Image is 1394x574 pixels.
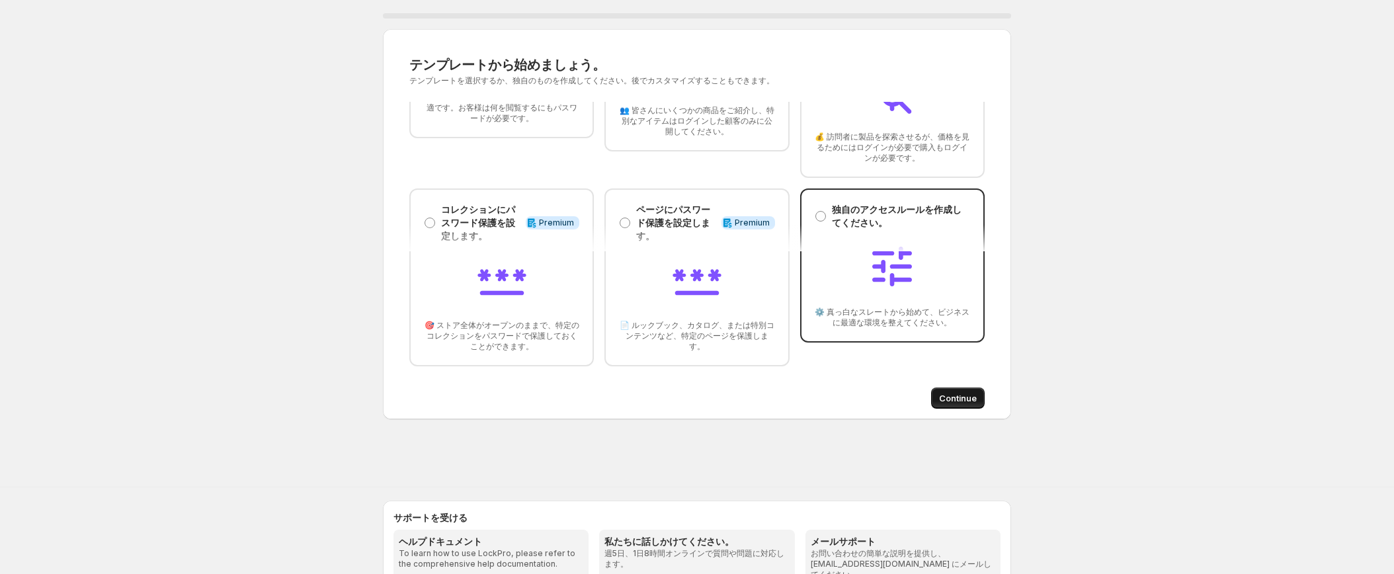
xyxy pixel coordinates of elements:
[931,388,985,409] button: Continue
[636,203,716,243] p: ページにパスワード保護を設定します。
[866,240,919,293] img: Build your own access rules
[811,535,995,548] h3: メールサポート
[399,535,583,548] h3: ヘルプドキュメント
[939,391,977,405] span: Continue
[671,253,723,306] img: Password-protect pages
[815,132,970,163] span: 💰 訪問者に製品を探索させるが、価格を見るためにはログインが必要で購入もログインが必要です。
[424,320,579,352] span: 🎯 ストア全体がオープンのままで、特定のコレクションをパスワードで保護しておくことができます。
[832,203,970,229] p: 独自のアクセスルールを作成してください。
[619,105,774,137] span: 👥 皆さんにいくつかの商品をご紹介し、特別なアイテムはログインした顧客のみに公開してください。
[604,548,789,569] p: 週5日、1日8時間オンラインで質問や問題に対応します。
[409,57,606,73] span: テンプレートから始めましょう。
[441,203,520,243] p: コレクションにパスワード保護を設定します。
[735,218,770,228] span: Premium
[393,511,1001,524] h2: サポートを受ける
[424,92,579,124] span: 🔒 卸売り、会員専用、または限定店舗に最適です。お客様は何を閲覧するにもパスワードが必要です。
[604,535,789,548] h3: 私たちに話しかけてください。
[815,307,970,328] span: ⚙️ 真っ白なスレートから始めて、ビジネスに最適な環境を整えてください。
[409,75,874,86] p: テンプレートを選択するか、独自のものを作成してください。後でカスタマイズすることもできます。
[539,218,574,228] span: Premium
[619,320,774,352] span: 📄 ルックブック、カタログ、または特別コンテンツなど、特定のページを保護します。
[399,548,583,569] p: To learn how to use LockPro, please refer to the comprehensive help documentation.
[475,253,528,306] img: Password-protect collections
